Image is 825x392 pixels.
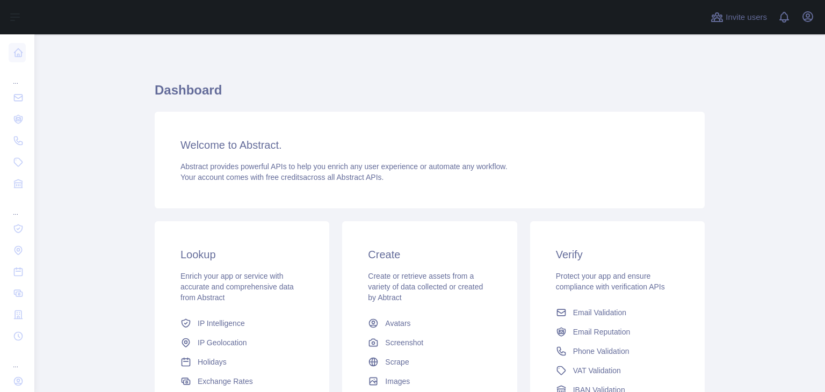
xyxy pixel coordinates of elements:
span: Enrich your app or service with accurate and comprehensive data from Abstract [180,272,294,302]
span: Abstract provides powerful APIs to help you enrich any user experience or automate any workflow. [180,162,508,171]
span: Phone Validation [573,346,629,357]
a: Scrape [364,352,495,372]
h3: Create [368,247,491,262]
a: Phone Validation [552,342,683,361]
span: Screenshot [385,337,423,348]
h1: Dashboard [155,82,705,107]
a: Email Validation [552,303,683,322]
a: Images [364,372,495,391]
a: VAT Validation [552,361,683,380]
span: VAT Validation [573,365,621,376]
a: Avatars [364,314,495,333]
a: IP Intelligence [176,314,308,333]
div: ... [9,348,26,369]
a: Exchange Rates [176,372,308,391]
span: Create or retrieve assets from a variety of data collected or created by Abtract [368,272,483,302]
span: IP Geolocation [198,337,247,348]
span: Scrape [385,357,409,367]
span: IP Intelligence [198,318,245,329]
span: free credits [266,173,303,182]
span: Images [385,376,410,387]
div: ... [9,195,26,217]
a: Screenshot [364,333,495,352]
span: Protect your app and ensure compliance with verification APIs [556,272,665,291]
span: Email Reputation [573,326,631,337]
span: Your account comes with across all Abstract APIs. [180,173,383,182]
button: Invite users [708,9,769,26]
a: IP Geolocation [176,333,308,352]
span: Invite users [726,11,767,24]
h3: Lookup [180,247,303,262]
a: Email Reputation [552,322,683,342]
span: Email Validation [573,307,626,318]
span: Holidays [198,357,227,367]
h3: Verify [556,247,679,262]
h3: Welcome to Abstract. [180,137,679,153]
div: ... [9,64,26,86]
span: Avatars [385,318,410,329]
a: Holidays [176,352,308,372]
span: Exchange Rates [198,376,253,387]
